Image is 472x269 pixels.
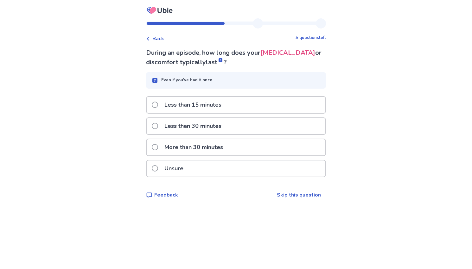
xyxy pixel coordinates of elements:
p: Even if you've had it once [161,77,212,84]
a: Feedback [146,191,178,199]
span: Back [152,35,164,42]
span: [MEDICAL_DATA] [260,48,315,57]
p: Less than 15 minutes [161,97,225,113]
p: Unsure [161,160,187,177]
p: More than 30 minutes [161,139,227,155]
p: Less than 30 minutes [161,118,225,134]
a: Skip this question [277,191,321,198]
p: Feedback [154,191,178,199]
p: 5 questions left [296,35,326,41]
span: last [206,58,224,66]
p: During an episode, how long does your or discomfort typically ? [146,48,326,67]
